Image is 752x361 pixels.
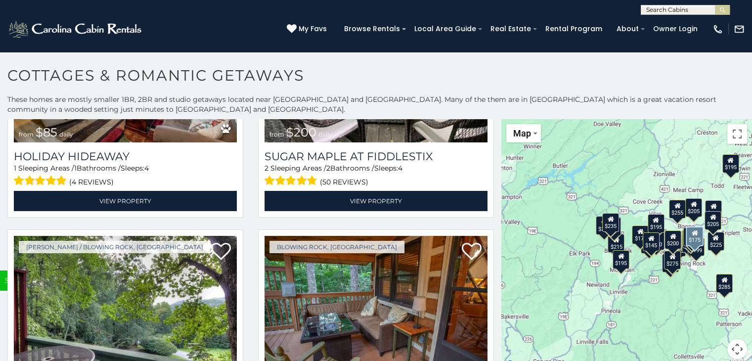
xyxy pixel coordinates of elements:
[707,232,724,251] div: $225
[683,227,700,246] div: $195
[69,176,114,188] span: (4 reviews)
[685,226,703,246] div: $175
[144,164,149,173] span: 4
[506,124,541,142] button: Change map style
[14,164,16,173] span: 1
[59,131,73,138] span: daily
[705,211,721,230] div: $205
[14,150,237,163] a: Holiday Hideaway
[265,150,487,163] a: Sugar Maple at Fiddlestix
[36,125,57,139] span: $85
[299,24,327,34] span: My Favs
[685,198,702,217] div: $205
[269,131,284,138] span: from
[632,226,649,244] div: $170
[715,273,732,292] div: $285
[19,241,211,253] a: [PERSON_NAME] / Blowing Rock, [GEOGRAPHIC_DATA]
[727,339,747,359] button: Map camera controls
[211,242,231,263] a: Add to favorites
[727,124,747,144] button: Toggle fullscreen view
[326,164,330,173] span: 2
[687,237,704,256] div: $199
[612,250,629,269] div: $195
[398,164,402,173] span: 4
[608,234,624,253] div: $215
[705,200,722,219] div: $200
[318,131,332,138] span: daily
[596,216,613,235] div: $315
[648,21,703,37] a: Owner Login
[664,250,681,269] div: $275
[320,176,368,188] span: (50 reviews)
[74,164,77,173] span: 1
[682,229,699,248] div: $190
[19,131,34,138] span: from
[462,242,482,263] a: Add to favorites
[286,125,316,139] span: $200
[409,21,481,37] a: Local Area Guide
[265,191,487,211] a: View Property
[265,163,487,188] div: Sleeping Areas / Bathrooms / Sleeps:
[7,19,144,39] img: White-1-2.png
[513,128,531,138] span: Map
[287,24,329,35] a: My Favs
[540,21,607,37] a: Rental Program
[662,254,678,272] div: $175
[642,232,659,251] div: $145
[269,241,404,253] a: Blowing Rock, [GEOGRAPHIC_DATA]
[607,217,621,236] div: $85
[339,21,405,37] a: Browse Rentals
[14,191,237,211] a: View Property
[647,214,664,233] div: $195
[640,235,657,254] div: $199
[14,163,237,188] div: Sleeping Areas / Bathrooms / Sleeps:
[664,230,681,249] div: $200
[712,24,723,35] img: phone-regular-white.png
[668,200,685,219] div: $255
[602,213,619,232] div: $235
[665,230,682,249] div: $125
[734,24,745,35] img: mail-regular-white.png
[612,21,644,37] a: About
[722,154,739,173] div: $195
[265,164,268,173] span: 2
[486,21,536,37] a: Real Estate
